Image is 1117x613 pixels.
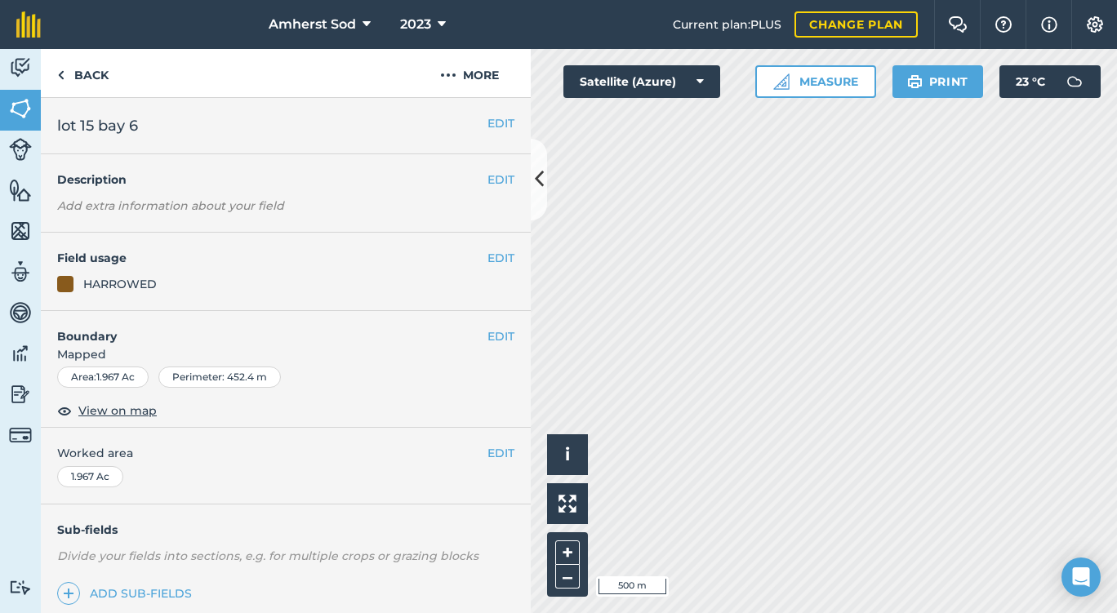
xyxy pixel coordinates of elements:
div: Open Intercom Messenger [1061,557,1101,597]
h4: Description [57,171,514,189]
img: svg+xml;base64,PD94bWwgdmVyc2lvbj0iMS4wIiBlbmNvZGluZz0idXRmLTgiPz4KPCEtLSBHZW5lcmF0b3I6IEFkb2JlIE... [9,260,32,284]
img: A cog icon [1085,16,1105,33]
div: 1.967 Ac [57,466,123,487]
em: Add extra information about your field [57,198,284,213]
span: 23 ° C [1016,65,1045,98]
img: Ruler icon [773,73,790,90]
button: Satellite (Azure) [563,65,720,98]
span: Mapped [41,345,531,363]
button: EDIT [487,444,514,462]
div: Area : 1.967 Ac [57,366,149,388]
img: svg+xml;base64,PHN2ZyB4bWxucz0iaHR0cDovL3d3dy53My5vcmcvMjAwMC9zdmciIHdpZHRoPSIxNyIgaGVpZ2h0PSIxNy... [1041,15,1057,34]
div: HARROWED [83,275,157,293]
a: Add sub-fields [57,582,198,605]
img: Two speech bubbles overlapping with the left bubble in the forefront [948,16,968,33]
button: – [555,565,580,589]
img: svg+xml;base64,PD94bWwgdmVyc2lvbj0iMS4wIiBlbmNvZGluZz0idXRmLTgiPz4KPCEtLSBHZW5lcmF0b3I6IEFkb2JlIE... [9,341,32,366]
span: i [565,444,570,464]
button: i [547,434,588,475]
span: 2023 [400,15,431,34]
img: svg+xml;base64,PHN2ZyB4bWxucz0iaHR0cDovL3d3dy53My5vcmcvMjAwMC9zdmciIHdpZHRoPSI1NiIgaGVpZ2h0PSI2MC... [9,219,32,243]
img: svg+xml;base64,PD94bWwgdmVyc2lvbj0iMS4wIiBlbmNvZGluZz0idXRmLTgiPz4KPCEtLSBHZW5lcmF0b3I6IEFkb2JlIE... [9,300,32,325]
button: More [408,49,531,97]
img: svg+xml;base64,PHN2ZyB4bWxucz0iaHR0cDovL3d3dy53My5vcmcvMjAwMC9zdmciIHdpZHRoPSI1NiIgaGVpZ2h0PSI2MC... [9,178,32,202]
button: EDIT [487,249,514,267]
img: A question mark icon [994,16,1013,33]
h4: Sub-fields [41,521,531,539]
span: lot 15 bay 6 [57,114,138,137]
img: svg+xml;base64,PHN2ZyB4bWxucz0iaHR0cDovL3d3dy53My5vcmcvMjAwMC9zdmciIHdpZHRoPSIyMCIgaGVpZ2h0PSIyNC... [440,65,456,85]
button: View on map [57,401,157,420]
h4: Field usage [57,249,487,267]
img: svg+xml;base64,PHN2ZyB4bWxucz0iaHR0cDovL3d3dy53My5vcmcvMjAwMC9zdmciIHdpZHRoPSIxOCIgaGVpZ2h0PSIyNC... [57,401,72,420]
button: EDIT [487,327,514,345]
img: svg+xml;base64,PHN2ZyB4bWxucz0iaHR0cDovL3d3dy53My5vcmcvMjAwMC9zdmciIHdpZHRoPSI1NiIgaGVpZ2h0PSI2MC... [9,96,32,121]
img: svg+xml;base64,PHN2ZyB4bWxucz0iaHR0cDovL3d3dy53My5vcmcvMjAwMC9zdmciIHdpZHRoPSIxOSIgaGVpZ2h0PSIyNC... [907,72,923,91]
img: svg+xml;base64,PD94bWwgdmVyc2lvbj0iMS4wIiBlbmNvZGluZz0idXRmLTgiPz4KPCEtLSBHZW5lcmF0b3I6IEFkb2JlIE... [9,56,32,80]
div: Perimeter : 452.4 m [158,366,281,388]
img: svg+xml;base64,PD94bWwgdmVyc2lvbj0iMS4wIiBlbmNvZGluZz0idXRmLTgiPz4KPCEtLSBHZW5lcmF0b3I6IEFkb2JlIE... [9,424,32,446]
span: Worked area [57,444,514,462]
button: EDIT [487,171,514,189]
button: Measure [755,65,876,98]
a: Back [41,49,125,97]
img: svg+xml;base64,PHN2ZyB4bWxucz0iaHR0cDovL3d3dy53My5vcmcvMjAwMC9zdmciIHdpZHRoPSIxNCIgaGVpZ2h0PSIyNC... [63,584,74,603]
img: svg+xml;base64,PHN2ZyB4bWxucz0iaHR0cDovL3d3dy53My5vcmcvMjAwMC9zdmciIHdpZHRoPSI5IiBoZWlnaHQ9IjI0Ii... [57,65,65,85]
img: Four arrows, one pointing top left, one top right, one bottom right and the last bottom left [558,495,576,513]
button: EDIT [487,114,514,132]
img: svg+xml;base64,PD94bWwgdmVyc2lvbj0iMS4wIiBlbmNvZGluZz0idXRmLTgiPz4KPCEtLSBHZW5lcmF0b3I6IEFkb2JlIE... [9,138,32,161]
em: Divide your fields into sections, e.g. for multiple crops or grazing blocks [57,549,478,563]
button: Print [892,65,984,98]
h4: Boundary [41,311,487,345]
span: Current plan : PLUS [673,16,781,33]
img: svg+xml;base64,PD94bWwgdmVyc2lvbj0iMS4wIiBlbmNvZGluZz0idXRmLTgiPz4KPCEtLSBHZW5lcmF0b3I6IEFkb2JlIE... [1058,65,1091,98]
span: Amherst Sod [269,15,356,34]
span: View on map [78,402,157,420]
button: + [555,540,580,565]
img: fieldmargin Logo [16,11,41,38]
img: svg+xml;base64,PD94bWwgdmVyc2lvbj0iMS4wIiBlbmNvZGluZz0idXRmLTgiPz4KPCEtLSBHZW5lcmF0b3I6IEFkb2JlIE... [9,382,32,406]
a: Change plan [794,11,918,38]
img: svg+xml;base64,PD94bWwgdmVyc2lvbj0iMS4wIiBlbmNvZGluZz0idXRmLTgiPz4KPCEtLSBHZW5lcmF0b3I6IEFkb2JlIE... [9,580,32,595]
button: 23 °C [999,65,1101,98]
